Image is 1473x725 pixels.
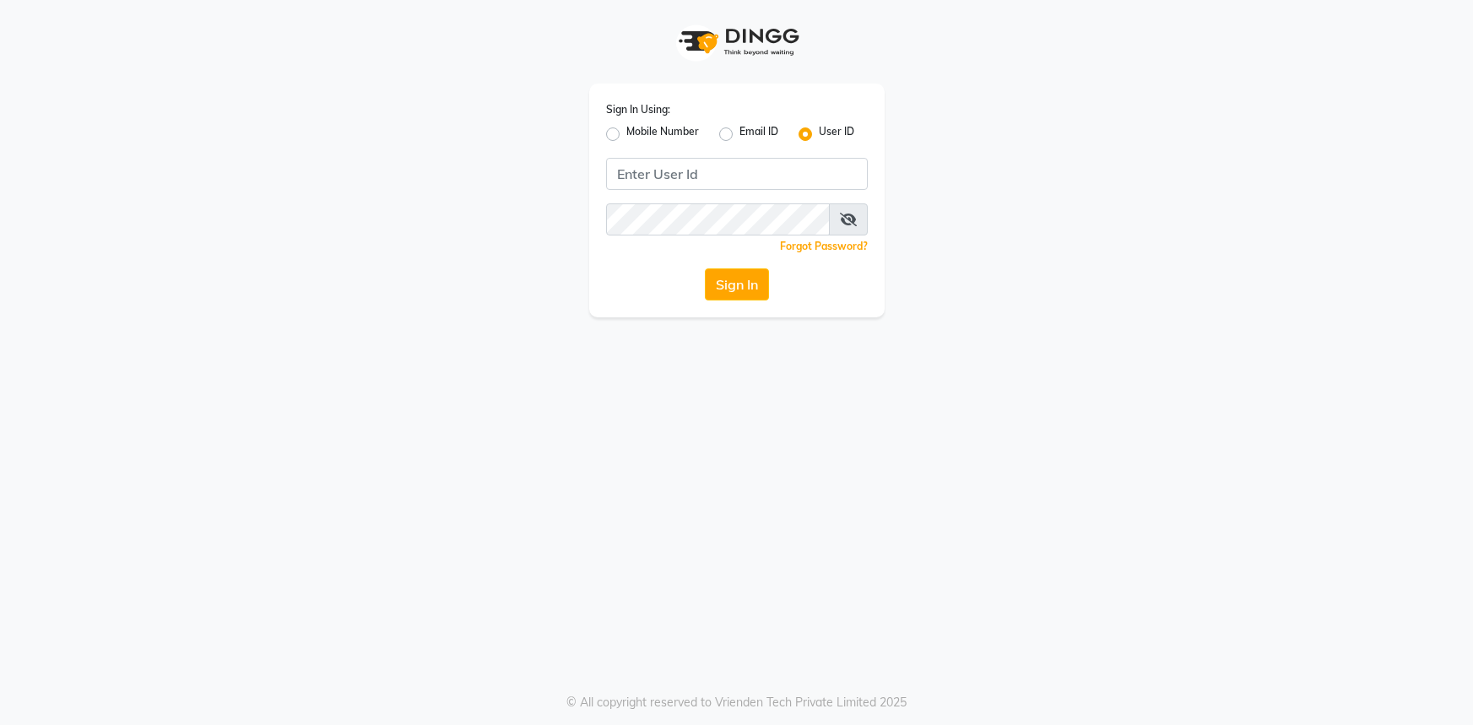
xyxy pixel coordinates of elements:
label: User ID [819,124,854,144]
input: Username [606,203,830,235]
label: Email ID [739,124,778,144]
label: Mobile Number [626,124,699,144]
a: Forgot Password? [780,240,868,252]
label: Sign In Using: [606,102,670,117]
img: logo1.svg [669,17,804,67]
input: Username [606,158,868,190]
button: Sign In [705,268,769,300]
